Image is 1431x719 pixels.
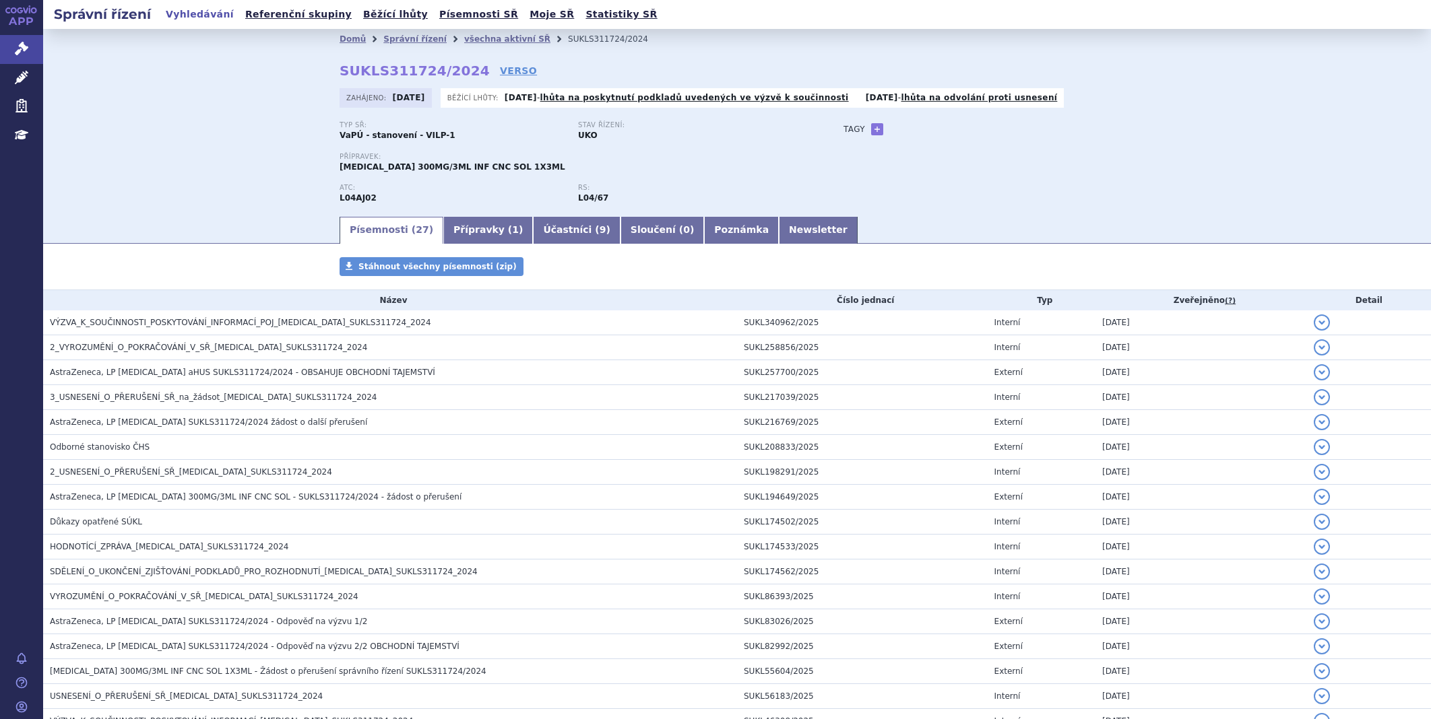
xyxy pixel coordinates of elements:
span: Externí [994,617,1023,626]
a: Domů [340,34,366,44]
span: AstraZeneca, LP Ultomiris SUKLS311724/2024 žádost o další přerušení [50,417,367,427]
a: Moje SŘ [526,5,578,24]
button: detail [1314,539,1330,555]
span: ULTOMIRIS 300MG/3ML INF CNC SOL 1X3ML - Žádost o přerušení správního řízení SUKLS311724/2024 [50,666,486,676]
th: Detail [1307,290,1431,310]
p: - [505,92,849,103]
td: [DATE] [1095,634,1307,659]
th: Číslo jednací [737,290,988,310]
span: Interní [994,318,1021,327]
span: Externí [994,368,1023,377]
td: SUKL216769/2025 [737,410,988,435]
p: Typ SŘ: [340,121,565,129]
span: Interní [994,343,1021,352]
td: [DATE] [1095,659,1307,684]
td: SUKL55604/2025 [737,659,988,684]
a: Newsletter [779,217,858,244]
a: Správní řízení [383,34,447,44]
p: Stav řízení: [578,121,803,129]
strong: RAVULIZUMAB [340,193,377,203]
td: [DATE] [1095,559,1307,584]
span: VYROZUMĚNÍ_O_POKRAČOVÁNÍ_V_SŘ_ULTOMIRIS_SUKLS311724_2024 [50,592,358,601]
td: [DATE] [1095,410,1307,435]
td: [DATE] [1095,584,1307,609]
a: Stáhnout všechny písemnosti (zip) [340,257,523,276]
strong: [DATE] [393,93,425,102]
span: 0 [683,224,690,235]
td: SUKL340962/2025 [737,310,988,335]
td: SUKL208833/2025 [737,435,988,460]
button: detail [1314,464,1330,480]
strong: SUKLS311724/2024 [340,63,490,79]
a: Přípravky (1) [443,217,533,244]
span: Stáhnout všechny písemnosti (zip) [358,262,517,271]
a: všechna aktivní SŘ [464,34,550,44]
td: SUKL56183/2025 [737,684,988,709]
span: Interní [994,392,1021,402]
p: Přípravek: [340,153,817,161]
td: SUKL83026/2025 [737,609,988,634]
span: Externí [994,442,1023,452]
td: SUKL258856/2025 [737,335,988,360]
span: AstraZeneca, LP Ultomiris SUKLS311724/2024 - Odpověď na výzvu 2/2 OBCHODNÍ TAJEMSTVÍ [50,642,459,651]
button: detail [1314,439,1330,455]
h2: Správní řízení [43,5,162,24]
td: [DATE] [1095,460,1307,485]
button: detail [1314,663,1330,679]
strong: [DATE] [866,93,898,102]
span: Externí [994,492,1023,502]
span: Interní [994,691,1021,701]
li: SUKLS311724/2024 [568,29,666,49]
button: detail [1314,613,1330,629]
span: Interní [994,517,1021,526]
span: SDĚLENÍ_O_UKONČENÍ_ZJIŠŤOVÁNÍ_PODKLADŮ_PRO_ROZHODNUTÍ_ULTOMIRIS_SUKLS311724_2024 [50,567,478,576]
button: detail [1314,364,1330,380]
span: AstraZeneca, LP Ultomiris SUKLS311724/2024 - Odpověď na výzvu 1/2 [50,617,367,626]
span: 27 [416,224,428,235]
span: 3_USNESENÍ_O_PŘERUŠENÍ_SŘ_na_žádsot_ULTOMIRIS_SUKLS311724_2024 [50,392,377,402]
td: SUKL174562/2025 [737,559,988,584]
button: detail [1314,489,1330,505]
h3: Tagy [844,121,865,137]
span: Interní [994,467,1021,477]
p: ATC: [340,184,565,192]
td: SUKL257700/2025 [737,360,988,385]
span: Běžící lhůty: [447,92,501,103]
a: Písemnosti (27) [340,217,443,244]
td: SUKL174533/2025 [737,535,988,559]
span: VÝZVA_K_SOUČINNOSTI_POSKYTOVÁNÍ_INFORMACÍ_POJ_ULTOMIRIS_SUKLS311724_2024 [50,318,431,327]
span: 2_VYROZUMĚNÍ_O_POKRAČOVÁNÍ_V_SŘ_ULTOMIRIS_SUKLS311724_2024 [50,343,367,352]
a: lhůta na poskytnutí podkladů uvedených ve výzvě k součinnosti [540,93,849,102]
span: AstraZeneca, LP ULTOMIRIS 300MG/3ML INF CNC SOL - SUKLS311724/2024 - žádost o přerušení [50,492,462,502]
a: VERSO [500,64,537,77]
span: [MEDICAL_DATA] 300MG/3ML INF CNC SOL 1X3ML [340,162,565,172]
td: [DATE] [1095,510,1307,535]
strong: ravulizumab [578,193,608,203]
td: [DATE] [1095,310,1307,335]
span: HODNOTÍCÍ_ZPRÁVA_ULTOMIRIS_SUKLS311724_2024 [50,542,289,551]
a: Účastníci (9) [533,217,620,244]
button: detail [1314,339,1330,355]
td: SUKL194649/2025 [737,485,988,510]
a: Sloučení (0) [621,217,704,244]
td: [DATE] [1095,385,1307,410]
button: detail [1314,314,1330,331]
button: detail [1314,563,1330,580]
td: SUKL86393/2025 [737,584,988,609]
strong: UKO [578,131,598,140]
button: detail [1314,514,1330,530]
span: Externí [994,642,1023,651]
span: Odborné stanovisko ČHS [50,442,150,452]
span: Zahájeno: [346,92,389,103]
span: Externí [994,666,1023,676]
a: Referenční skupiny [241,5,356,24]
span: AstraZeneca, LP Ultomiris aHUS SUKLS311724/2024 - OBSAHUJE OBCHODNÍ TAJEMSTVÍ [50,368,435,377]
a: Písemnosti SŘ [435,5,522,24]
td: SUKL217039/2025 [737,385,988,410]
td: [DATE] [1095,535,1307,559]
a: lhůta na odvolání proti usnesení [901,93,1057,102]
button: detail [1314,588,1330,605]
span: Interní [994,567,1021,576]
td: [DATE] [1095,609,1307,634]
a: Statistiky SŘ [581,5,661,24]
